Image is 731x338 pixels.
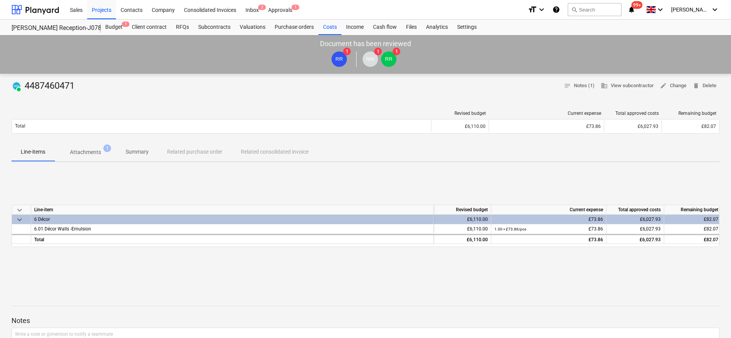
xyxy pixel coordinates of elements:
div: Budget [101,20,127,35]
a: Costs [318,20,341,35]
i: Knowledge base [552,5,560,14]
div: Revised budget [434,111,486,116]
button: Delete [690,80,719,92]
p: Attachments [70,148,101,156]
div: Revised budget [434,205,491,215]
span: Delete [693,81,716,90]
small: 1.00 × £73.86 / pcs [494,227,526,231]
div: £82.07 [664,215,722,224]
a: Files [401,20,421,35]
a: Settings [453,20,481,35]
div: £82.07 [664,234,722,244]
span: 1 [393,48,400,55]
span: 99+ [632,1,643,9]
div: Total [31,234,434,244]
div: £6,110.00 [434,215,491,224]
i: notifications [628,5,635,14]
div: £6,027.93 [607,234,664,244]
div: £6,110.00 [434,234,491,244]
div: Total approved costs [607,205,664,215]
div: 4487460471 [12,80,78,92]
div: Neil Worstenholme [363,51,378,67]
div: £73.86 [492,124,601,129]
iframe: Chat Widget [693,301,731,338]
span: business [601,82,608,89]
i: keyboard_arrow_down [710,5,719,14]
a: Analytics [421,20,453,35]
div: Rebecca Revell [332,51,347,67]
i: format_size [528,5,537,14]
span: [PERSON_NAME] [671,7,709,13]
button: Notes (1) [561,80,598,92]
span: keyboard_arrow_down [15,205,24,215]
a: Budget1 [101,20,127,35]
span: 2 [258,5,266,10]
i: keyboard_arrow_down [656,5,665,14]
div: Current expense [491,205,607,215]
span: 1 [374,48,382,55]
div: £6,110.00 [431,120,489,133]
button: View subcontractor [598,80,657,92]
a: Purchase orders [270,20,318,35]
div: Invoice has been synced with Xero and its status is currently PAID [12,80,22,92]
p: Notes [12,316,719,325]
a: Valuations [235,20,270,35]
p: Line-items [21,148,45,156]
div: 6 Décor [34,215,430,224]
a: Client contract [127,20,171,35]
span: 1 [292,5,299,10]
span: Change [660,81,686,90]
div: £73.86 [494,235,603,245]
div: £73.86 [494,224,603,234]
span: £82.07 [704,226,718,232]
div: £6,027.93 [607,215,664,224]
span: NW [366,56,375,62]
a: Subcontracts [194,20,235,35]
span: notes [564,82,571,89]
div: £6,110.00 [434,224,491,234]
a: Income [341,20,368,35]
a: Cash flow [368,20,401,35]
a: RFQs [171,20,194,35]
span: delete [693,82,700,89]
span: edit [660,82,667,89]
p: Summary [126,148,149,156]
div: Rebecca Revell [381,51,396,67]
span: £6,027.93 [640,226,661,232]
button: Search [568,3,622,16]
div: Remaining budget [664,205,722,215]
div: Remaining budget [665,111,716,116]
span: search [571,7,577,13]
img: xero.svg [13,82,20,90]
span: £82.07 [701,124,716,129]
span: RR [335,56,343,62]
div: Line-item [31,205,434,215]
span: 6.01 Décor Walls -Emulsion [34,226,91,232]
span: Notes (1) [564,81,595,90]
p: Document has been reviewed [320,39,411,48]
button: Change [657,80,690,92]
p: Total [15,123,25,129]
span: keyboard_arrow_down [15,215,24,224]
i: keyboard_arrow_down [537,5,546,14]
div: £73.86 [494,215,603,224]
div: Total approved costs [607,111,659,116]
span: RR [385,56,392,62]
span: View subcontractor [601,81,654,90]
span: 1 [103,144,111,152]
div: [PERSON_NAME] Reception-J0788-1-25 [12,24,91,32]
div: £6,027.93 [604,120,661,133]
span: 1 [343,48,351,55]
